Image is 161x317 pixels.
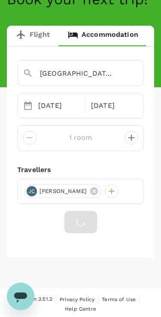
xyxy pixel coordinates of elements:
button: decrease [125,131,138,145]
div: JC [27,186,37,196]
a: Flight [7,26,59,46]
span: Version 3.51.2 [18,295,52,304]
a: Privacy Policy [60,295,94,304]
a: Accommodation [59,26,147,46]
a: Terms of Use [102,295,136,304]
span: Help Centre [65,306,96,312]
div: JC[PERSON_NAME] [24,184,101,198]
span: Privacy Policy [60,296,94,302]
input: Add rooms [43,131,118,145]
div: [DATE] [35,97,84,114]
iframe: 開啟傳訊視窗按鈕，對話進行中 [7,283,34,310]
span: [PERSON_NAME] [34,187,92,196]
a: Help Centre [65,304,96,314]
span: Terms of Use [102,296,136,302]
input: Search cities, hotels, work locations [23,67,114,80]
div: Travellers [17,165,144,175]
div: [DATE] [88,97,137,114]
button: Open [137,73,139,74]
